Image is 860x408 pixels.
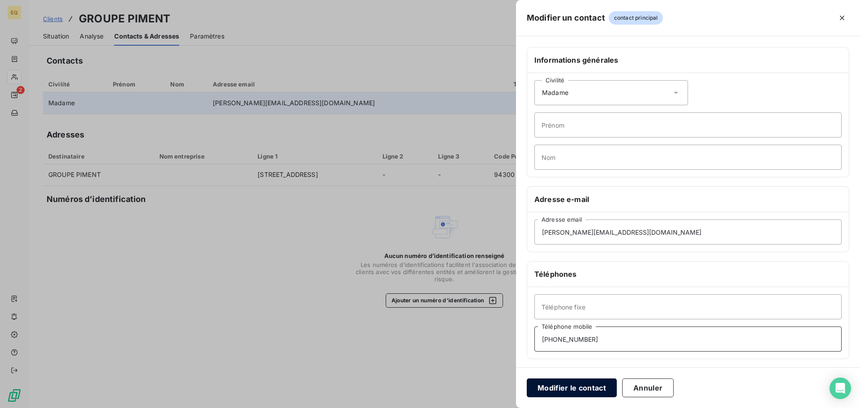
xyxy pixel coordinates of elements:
[534,326,842,352] input: placeholder
[534,219,842,245] input: placeholder
[609,11,663,25] span: contact principal
[534,269,842,279] h6: Téléphones
[534,112,842,137] input: placeholder
[527,12,605,24] h5: Modifier un contact
[622,378,674,397] button: Annuler
[534,55,842,65] h6: Informations générales
[830,378,851,399] div: Open Intercom Messenger
[534,145,842,170] input: placeholder
[542,88,568,97] span: Madame
[527,378,617,397] button: Modifier le contact
[534,294,842,319] input: placeholder
[534,194,842,205] h6: Adresse e-mail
